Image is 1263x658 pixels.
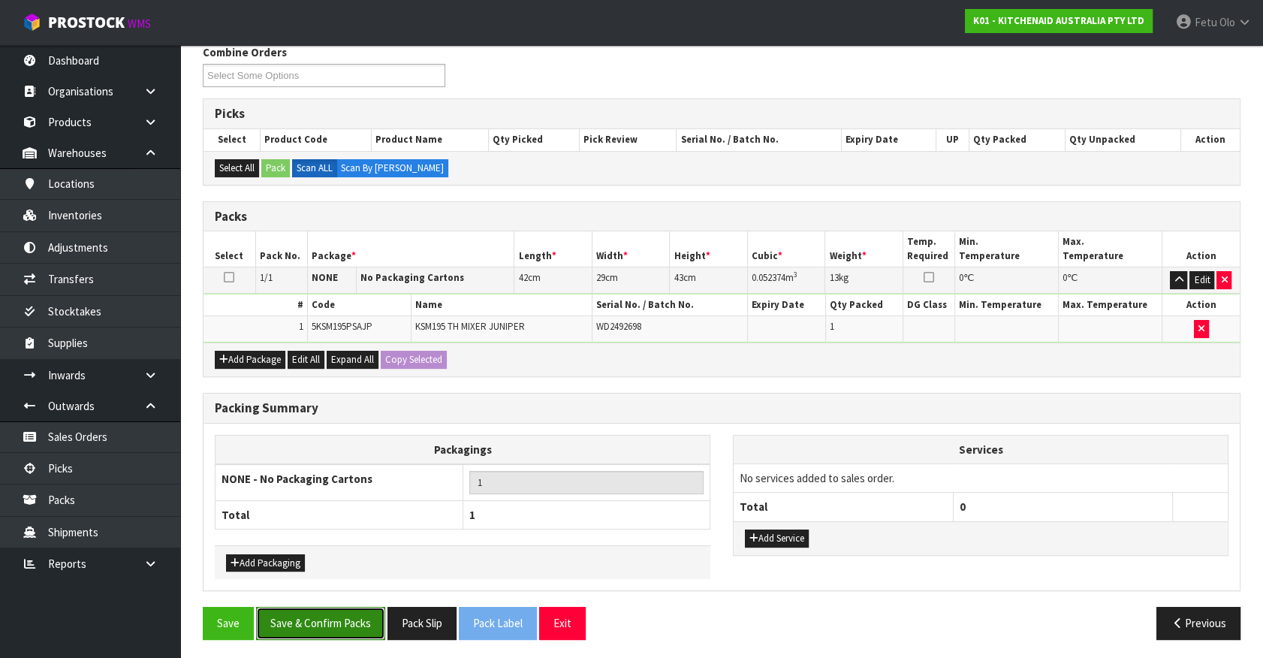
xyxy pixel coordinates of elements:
h3: Packs [215,210,1228,224]
span: 42 [518,271,527,284]
span: 0 [960,500,966,514]
th: Temp. Required [903,231,954,267]
th: Pick Review [580,129,677,150]
th: Min. Temperature [954,231,1058,267]
span: 29 [596,271,605,284]
th: Min. Temperature [955,294,1059,316]
th: Select [203,231,255,267]
th: Packagings [216,435,710,464]
th: Max. Temperature [1058,231,1162,267]
small: WMS [128,17,151,31]
img: cube-alt.png [23,13,41,32]
button: Save [203,607,254,639]
span: WD2492698 [596,320,641,333]
button: Previous [1156,607,1240,639]
span: 0 [1063,271,1067,284]
th: Services [734,436,1228,464]
span: 1 [299,320,303,333]
button: Pack [261,159,290,177]
th: Package [307,231,514,267]
button: Expand All [327,351,378,369]
label: Scan ALL [292,159,337,177]
span: 43 [674,271,683,284]
strong: NONE - No Packaging Cartons [222,472,372,486]
td: cm [592,267,670,294]
th: Action [1162,294,1240,316]
button: Select All [215,159,259,177]
strong: K01 - KITCHENAID AUSTRALIA PTY LTD [973,14,1144,27]
strong: No Packaging Cartons [360,271,464,284]
button: Add Package [215,351,285,369]
th: Total [216,500,463,529]
button: Pack Slip [387,607,457,639]
span: Pack [203,33,1240,651]
th: Serial No. / Batch No. [592,294,748,316]
th: Length [514,231,592,267]
th: Qty Picked [488,129,579,150]
button: Copy Selected [381,351,447,369]
span: KSM195 TH MIXER JUNIPER [415,320,525,333]
th: UP [936,129,969,150]
span: Fetu [1195,15,1217,29]
span: 13 [829,271,838,284]
th: Action [1162,231,1240,267]
span: Olo [1219,15,1235,29]
span: 0.052374 [752,271,785,284]
button: Add Service [745,530,809,548]
h3: Packing Summary [215,401,1228,415]
th: Code [307,294,411,316]
button: Exit [539,607,586,639]
td: ℃ [1058,267,1162,294]
td: cm [514,267,592,294]
span: 1/1 [260,271,273,284]
button: Pack Label [459,607,537,639]
th: Action [1180,129,1240,150]
th: Name [411,294,592,316]
span: Expand All [331,353,374,366]
th: Pack No. [255,231,307,267]
a: K01 - KITCHENAID AUSTRALIA PTY LTD [965,9,1153,33]
th: Expiry Date [748,294,826,316]
td: cm [670,267,748,294]
span: 1 [469,508,475,522]
th: Max. Temperature [1059,294,1162,316]
th: Weight [825,231,903,267]
span: 0 [959,271,963,284]
th: Qty Unpacked [1065,129,1180,150]
th: Qty Packed [969,129,1065,150]
label: Scan By [PERSON_NAME] [336,159,448,177]
th: Select [203,129,261,150]
button: Add Packaging [226,554,305,572]
td: No services added to sales order. [734,463,1228,492]
th: Expiry Date [842,129,936,150]
th: # [203,294,307,316]
th: Height [670,231,748,267]
td: kg [825,267,903,294]
span: 5KSM195PSAJP [312,320,372,333]
th: Product Code [261,129,372,150]
th: Total [734,493,953,521]
th: Width [592,231,670,267]
sup: 3 [794,270,797,279]
td: m [747,267,825,294]
th: Cubic [747,231,825,267]
td: ℃ [954,267,1058,294]
th: Serial No. / Batch No. [677,129,842,150]
button: Save & Confirm Packs [256,607,385,639]
span: 1 [830,320,834,333]
button: Edit [1189,271,1214,289]
strong: NONE [312,271,338,284]
h3: Picks [215,107,1228,121]
th: Qty Packed [825,294,903,316]
th: Product Name [371,129,488,150]
button: Edit All [288,351,324,369]
label: Combine Orders [203,44,287,60]
span: ProStock [48,13,125,32]
th: DG Class [903,294,955,316]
